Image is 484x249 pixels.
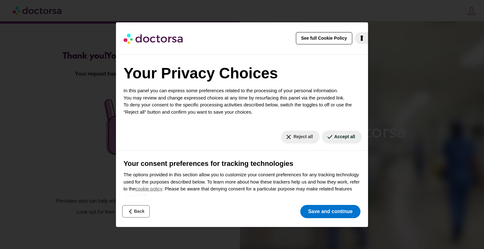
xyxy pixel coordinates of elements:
p: The options provided in this section allow you to customize your consent preferences for any trac... [124,171,360,200]
h2: Your Privacy Choices [124,62,360,85]
button: Save and continue [300,205,360,218]
button: Accept all [322,131,362,143]
button: Back [122,205,150,218]
p: In this panel you can express some preferences related to the processing of your personal informa... [124,87,360,116]
a: cookie policy [135,186,162,191]
img: logo [124,30,184,47]
h3: Your consent preferences for tracking technologies [124,158,360,169]
button: See full Cookie Policy [296,32,353,44]
a: iubenda - Cookie Policy and Cookie Compliance Management [355,32,368,44]
button: Reject all [281,131,319,143]
span: See full Cookie Policy [301,35,347,42]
